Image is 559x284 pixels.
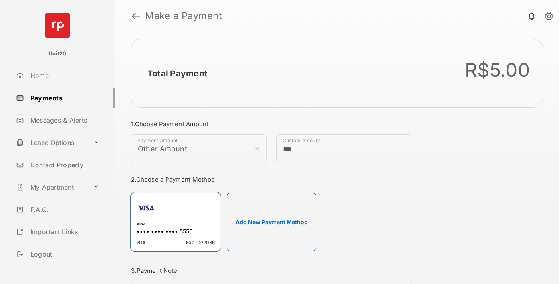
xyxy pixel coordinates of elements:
h2: Total Payment [147,69,208,78]
span: visa [137,239,145,245]
h3: 1. Choose Payment Amount [131,120,412,128]
a: Messages & Alerts [13,111,115,130]
a: Lease Options [13,133,90,152]
a: Logout [13,245,115,264]
div: visa•••• •••• •••• 5556visaExp: 12/2036 [131,193,220,251]
h3: 3. Payment Note [131,267,412,274]
h3: 2. Choose a Payment Method [131,176,412,183]
p: Unit20 [48,50,67,58]
a: Important Links [13,222,103,241]
a: F.A.Q. [13,200,115,219]
a: Home [13,66,115,85]
div: •••• •••• •••• 5556 [137,228,215,236]
button: Add New Payment Method [227,193,316,251]
img: svg+xml;base64,PHN2ZyB4bWxucz0iaHR0cDovL3d3dy53My5vcmcvMjAwMC9zdmciIHdpZHRoPSI2NCIgaGVpZ2h0PSI2NC... [45,13,70,38]
a: My Apartment [13,178,90,197]
div: visa [137,221,215,228]
div: R$5.00 [465,59,530,82]
a: Contact Property [13,155,115,174]
a: Payments [13,88,115,108]
span: Exp: 12/2036 [186,239,215,245]
strong: Make a Payment [145,11,222,21]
